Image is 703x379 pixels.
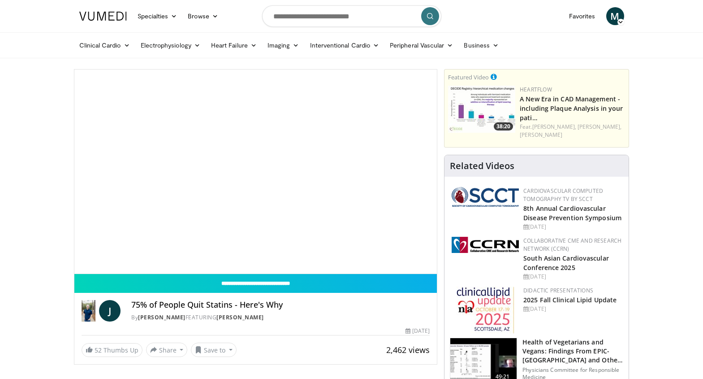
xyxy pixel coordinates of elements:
[520,123,625,139] div: Feat.
[206,36,262,54] a: Heart Failure
[74,36,135,54] a: Clinical Cardio
[523,223,621,231] div: [DATE]
[450,161,514,171] h4: Related Videos
[523,273,621,281] div: [DATE]
[523,237,621,253] a: Collaborative CME and Research Network (CCRN)
[578,123,621,131] a: [PERSON_NAME],
[520,95,623,122] a: A New Era in CAD Management - including Plaque Analysis in your pati…
[138,314,185,321] a: [PERSON_NAME]
[523,287,621,295] div: Didactic Presentations
[522,338,623,365] h3: Health of Vegetarians and Vegans: Findings From EPIC-[GEOGRAPHIC_DATA] and Othe…
[146,343,188,357] button: Share
[82,300,96,322] img: Dr. Jordan Rennicke
[520,131,562,139] a: [PERSON_NAME]
[262,36,305,54] a: Imaging
[305,36,385,54] a: Interventional Cardio
[405,327,430,335] div: [DATE]
[216,314,264,321] a: [PERSON_NAME]
[452,237,519,253] img: a04ee3ba-8487-4636-b0fb-5e8d268f3737.png.150x105_q85_autocrop_double_scale_upscale_version-0.2.png
[135,36,206,54] a: Electrophysiology
[494,122,513,131] span: 38:20
[384,36,458,54] a: Peripheral Vascular
[191,343,237,357] button: Save to
[606,7,624,25] a: M
[386,344,430,355] span: 2,462 views
[458,36,504,54] a: Business
[82,343,142,357] a: 52 Thumbs Up
[95,346,102,354] span: 52
[523,204,621,222] a: 8th Annual Cardiovascular Disease Prevention Symposium
[448,86,515,133] a: 38:20
[520,86,552,93] a: Heartflow
[99,300,121,322] a: J
[523,305,621,313] div: [DATE]
[131,300,430,310] h4: 75% of People Quit Statins - Here's Why
[452,187,519,207] img: 51a70120-4f25-49cc-93a4-67582377e75f.png.150x105_q85_autocrop_double_scale_upscale_version-0.2.png
[131,314,430,322] div: By FEATURING
[523,254,609,272] a: South Asian Cardiovascular Conference 2025
[523,296,617,304] a: 2025 Fall Clinical Lipid Update
[132,7,183,25] a: Specialties
[74,70,437,274] video-js: Video Player
[262,5,441,27] input: Search topics, interventions
[523,187,603,203] a: Cardiovascular Computed Tomography TV by SCCT
[564,7,601,25] a: Favorites
[448,73,489,81] small: Featured Video
[448,86,515,133] img: 738d0e2d-290f-4d89-8861-908fb8b721dc.150x105_q85_crop-smart_upscale.jpg
[79,12,127,21] img: VuMedi Logo
[182,7,224,25] a: Browse
[532,123,576,131] a: [PERSON_NAME],
[457,287,514,334] img: d65bce67-f81a-47c5-b47d-7b8806b59ca8.jpg.150x105_q85_autocrop_double_scale_upscale_version-0.2.jpg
